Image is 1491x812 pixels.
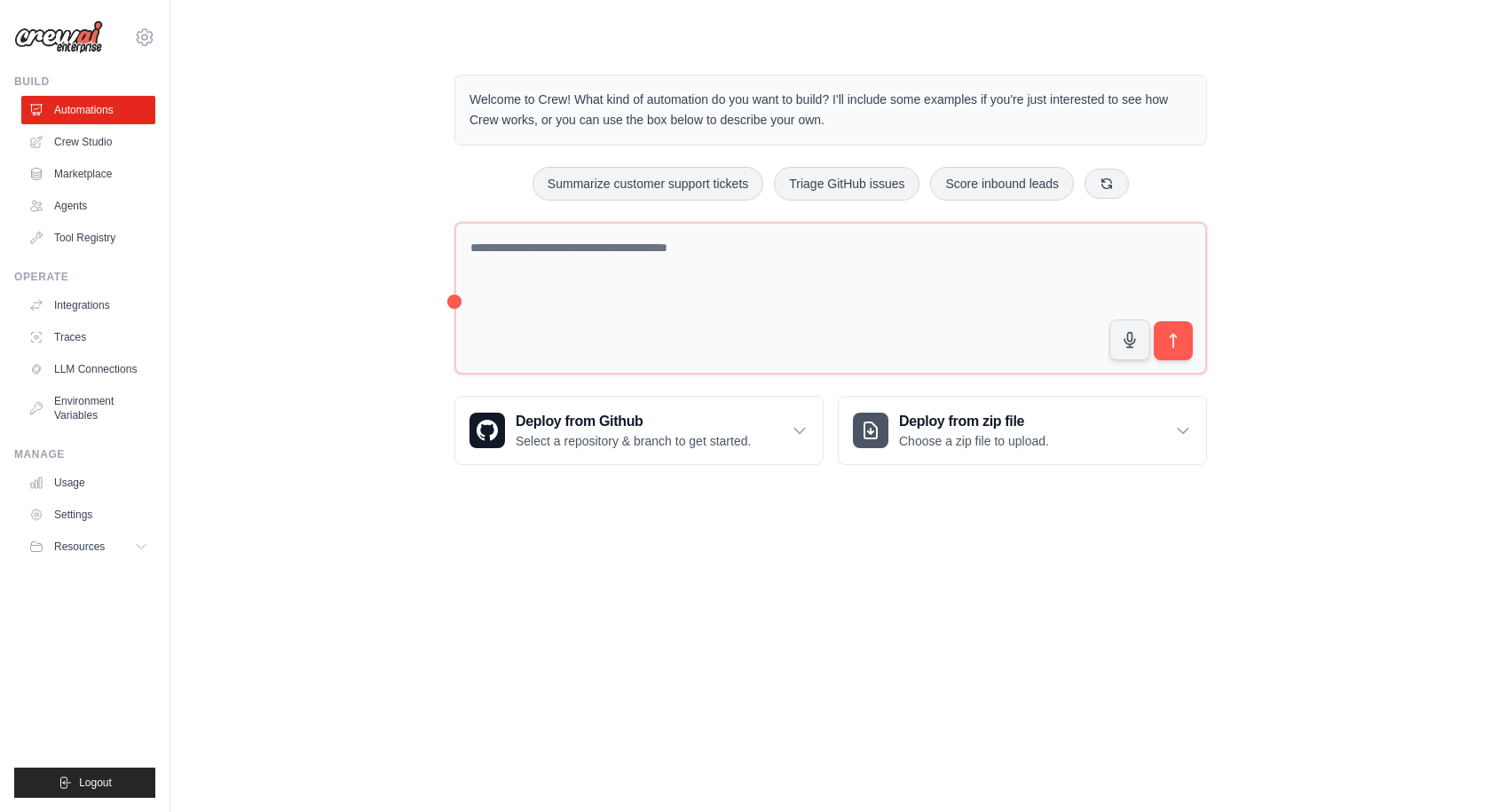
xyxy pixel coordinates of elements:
[14,768,155,798] button: Logout
[21,532,155,561] button: Resources
[14,447,155,461] div: Manage
[516,411,751,432] h3: Deploy from Github
[79,776,112,790] span: Logout
[532,167,763,201] button: Summarize customer support tickets
[899,411,1049,432] h3: Deploy from zip file
[14,270,155,284] div: Operate
[21,501,155,529] a: Settings
[21,192,155,220] a: Agents
[21,355,155,383] a: LLM Connections
[54,540,105,554] span: Resources
[899,432,1049,450] p: Choose a zip file to upload.
[21,291,155,319] a: Integrations
[516,432,751,450] p: Select a repository & branch to get started.
[21,96,155,124] a: Automations
[21,469,155,497] a: Usage
[21,387,155,430] a: Environment Variables
[21,323,155,351] a: Traces
[14,75,155,89] div: Build
[930,167,1074,201] button: Score inbound leads
[21,160,155,188] a: Marketplace
[21,224,155,252] a: Tool Registry
[774,167,919,201] button: Triage GitHub issues
[14,20,103,54] img: Logo
[469,90,1192,130] p: Welcome to Crew! What kind of automation do you want to build? I'll include some examples if you'...
[21,128,155,156] a: Crew Studio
